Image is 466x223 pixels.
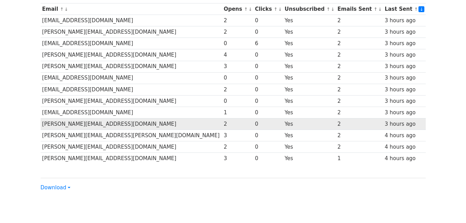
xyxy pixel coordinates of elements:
td: 0 [222,95,253,107]
th: Email [41,3,222,15]
a: ↑ [60,7,64,12]
td: [EMAIL_ADDRESS][DOMAIN_NAME] [41,72,222,84]
td: 2 [336,130,383,141]
a: ↓ [331,7,335,12]
td: Yes [283,153,336,164]
td: 2 [336,72,383,84]
td: 3 hours ago [383,38,426,49]
td: 3 hours ago [383,72,426,84]
td: 0 [253,49,283,61]
td: 2 [336,107,383,118]
td: 3 hours ago [383,61,426,72]
td: 0 [253,84,283,95]
a: ↑ [274,7,278,12]
td: 1 [222,107,253,118]
td: 0 [253,72,283,84]
td: [EMAIL_ADDRESS][DOMAIN_NAME] [41,84,222,95]
td: 2 [222,141,253,153]
th: Last Sent [383,3,426,15]
a: ↓ [378,7,382,12]
td: 3 [222,130,253,141]
td: 4 hours ago [383,130,426,141]
td: [EMAIL_ADDRESS][DOMAIN_NAME] [41,15,222,26]
td: [PERSON_NAME][EMAIL_ADDRESS][PERSON_NAME][DOMAIN_NAME] [41,130,222,141]
td: [EMAIL_ADDRESS][DOMAIN_NAME] [41,38,222,49]
a: ↓ [418,6,424,12]
td: Yes [283,107,336,118]
th: Emails Sent [336,3,383,15]
td: Yes [283,61,336,72]
td: [PERSON_NAME][EMAIL_ADDRESS][DOMAIN_NAME] [41,118,222,130]
td: 3 hours ago [383,49,426,61]
td: [PERSON_NAME][EMAIL_ADDRESS][DOMAIN_NAME] [41,26,222,38]
td: 0 [222,38,253,49]
td: [PERSON_NAME][EMAIL_ADDRESS][DOMAIN_NAME] [41,141,222,153]
a: ↑ [327,7,330,12]
td: 2 [336,38,383,49]
td: Yes [283,49,336,61]
td: 3 hours ago [383,15,426,26]
td: 2 [222,15,253,26]
th: Unsubscribed [283,3,336,15]
td: 0 [253,61,283,72]
td: Yes [283,38,336,49]
td: Yes [283,15,336,26]
td: 2 [336,141,383,153]
td: 2 [222,118,253,130]
td: 3 hours ago [383,26,426,38]
a: ↑ [374,7,378,12]
th: Opens [222,3,253,15]
td: 2 [336,26,383,38]
iframe: Chat Widget [431,190,466,223]
td: Yes [283,72,336,84]
td: 2 [222,84,253,95]
td: Yes [283,118,336,130]
td: 4 hours ago [383,153,426,164]
td: 3 hours ago [383,84,426,95]
td: Yes [283,26,336,38]
td: 0 [253,107,283,118]
td: 2 [336,15,383,26]
a: ↓ [248,7,252,12]
td: Yes [283,84,336,95]
td: 4 [222,49,253,61]
td: 6 [253,38,283,49]
td: 2 [222,26,253,38]
td: Yes [283,130,336,141]
td: 3 [222,61,253,72]
td: 4 hours ago [383,141,426,153]
td: [PERSON_NAME][EMAIL_ADDRESS][DOMAIN_NAME] [41,153,222,164]
td: 0 [253,95,283,107]
td: 3 hours ago [383,118,426,130]
th: Clicks [253,3,283,15]
td: 0 [253,118,283,130]
td: 0 [253,130,283,141]
td: [PERSON_NAME][EMAIL_ADDRESS][DOMAIN_NAME] [41,61,222,72]
td: 2 [336,118,383,130]
td: 1 [336,153,383,164]
a: ↓ [278,7,282,12]
td: 0 [222,72,253,84]
td: [PERSON_NAME][EMAIL_ADDRESS][DOMAIN_NAME] [41,49,222,61]
a: ↑ [414,7,418,12]
td: [EMAIL_ADDRESS][DOMAIN_NAME] [41,107,222,118]
td: 3 [222,153,253,164]
td: 2 [336,49,383,61]
td: Yes [283,95,336,107]
a: ↓ [65,7,68,12]
td: 0 [253,26,283,38]
a: ↑ [244,7,248,12]
td: Yes [283,141,336,153]
td: 3 hours ago [383,95,426,107]
a: Download [41,184,70,191]
td: 2 [336,61,383,72]
td: 2 [336,95,383,107]
td: 0 [253,153,283,164]
td: 2 [336,84,383,95]
td: 0 [253,141,283,153]
td: 0 [253,15,283,26]
td: [PERSON_NAME][EMAIL_ADDRESS][DOMAIN_NAME] [41,95,222,107]
td: 3 hours ago [383,107,426,118]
